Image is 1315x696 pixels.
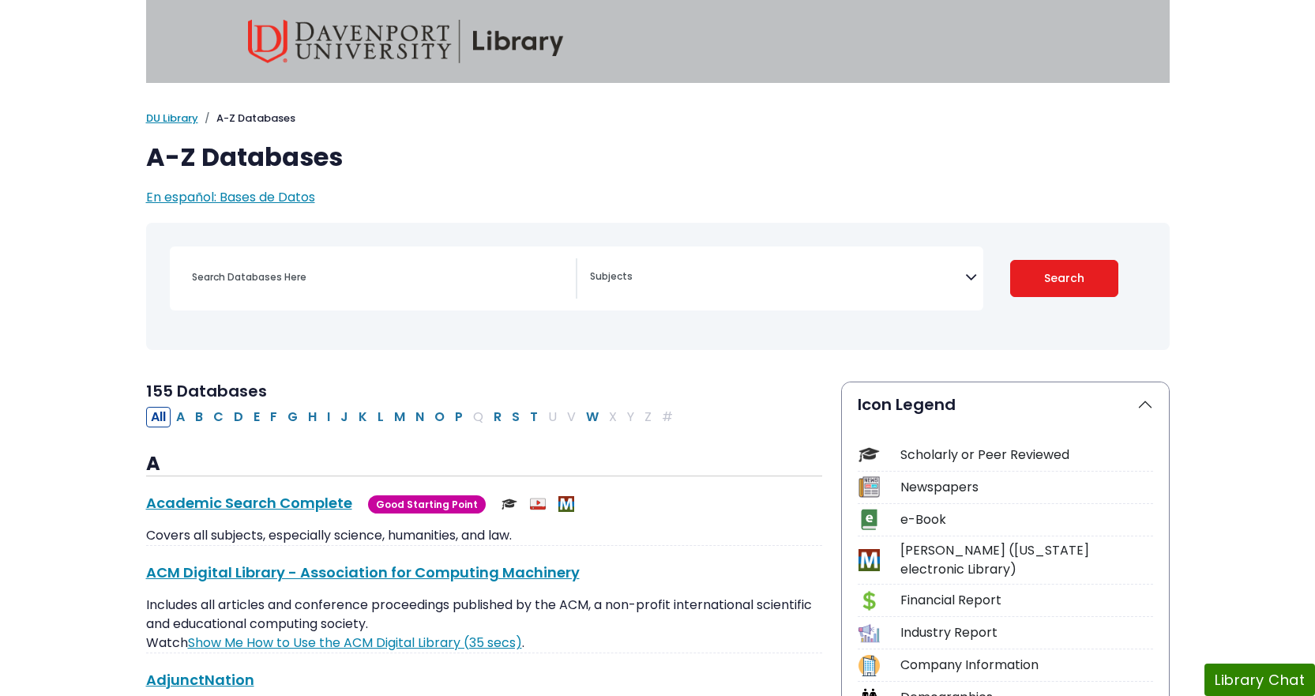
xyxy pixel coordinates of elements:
img: Icon Company Information [859,655,880,676]
nav: breadcrumb [146,111,1170,126]
div: Financial Report [900,591,1153,610]
button: Filter Results L [373,407,389,427]
button: Filter Results D [229,407,248,427]
button: Filter Results O [430,407,449,427]
button: Library Chat [1204,664,1315,696]
button: Filter Results W [581,407,603,427]
img: MeL (Michigan electronic Library) [558,496,574,512]
button: Icon Legend [842,382,1169,427]
h1: A-Z Databases [146,142,1170,172]
button: Filter Results B [190,407,208,427]
button: Filter Results N [411,407,429,427]
div: Scholarly or Peer Reviewed [900,446,1153,465]
img: Davenport University Library [248,20,564,63]
span: 155 Databases [146,380,267,402]
button: Filter Results R [489,407,506,427]
div: Company Information [900,656,1153,675]
a: En español: Bases de Datos [146,188,315,206]
button: Filter Results S [507,407,524,427]
a: Academic Search Complete [146,493,352,513]
textarea: Search [590,272,965,284]
p: Includes all articles and conference proceedings published by the ACM, a non-profit international... [146,596,822,653]
p: Covers all subjects, especially science, humanities, and law. [146,526,822,545]
img: Icon Financial Report [859,590,880,611]
button: Filter Results J [336,407,353,427]
div: e-Book [900,510,1153,529]
button: Filter Results M [389,407,410,427]
img: Icon Newspapers [859,476,880,498]
button: Filter Results T [525,407,543,427]
a: AdjunctNation [146,670,254,690]
button: Filter Results I [322,407,335,427]
div: Newspapers [900,478,1153,497]
button: Filter Results H [303,407,321,427]
span: Good Starting Point [368,495,486,514]
div: Industry Report [900,623,1153,642]
nav: Search filters [146,223,1170,350]
img: Icon Industry Report [859,623,880,644]
button: Filter Results A [171,407,190,427]
img: Icon e-Book [859,509,880,530]
button: Filter Results K [354,407,372,427]
a: DU Library [146,111,198,126]
button: All [146,407,171,427]
button: Filter Results C [209,407,228,427]
h3: A [146,453,822,476]
a: ACM Digital Library - Association for Computing Machinery [146,562,580,582]
button: Filter Results F [265,407,282,427]
button: Filter Results P [450,407,468,427]
div: Alpha-list to filter by first letter of database name [146,407,679,425]
div: [PERSON_NAME] ([US_STATE] electronic Library) [900,541,1153,579]
button: Submit for Search Results [1010,260,1118,297]
button: Filter Results E [249,407,265,427]
a: Link opens in new window [188,634,522,652]
button: Filter Results G [283,407,302,427]
img: Icon MeL (Michigan electronic Library) [859,549,880,570]
img: Scholarly or Peer Reviewed [502,496,517,512]
img: Icon Scholarly or Peer Reviewed [859,444,880,465]
input: Search database by title or keyword [182,265,576,288]
img: Audio & Video [530,496,546,512]
li: A-Z Databases [198,111,295,126]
